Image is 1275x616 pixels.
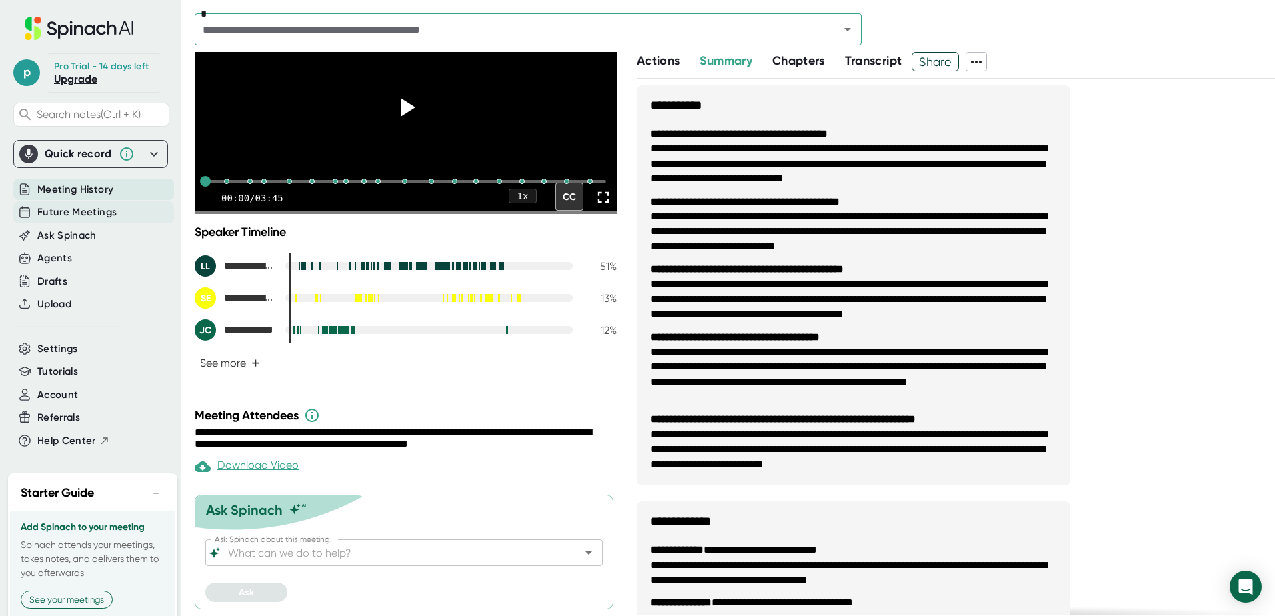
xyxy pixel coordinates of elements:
button: Help Center [37,433,110,449]
button: Upload [37,297,71,312]
div: Paid feature [195,459,299,475]
button: Share [912,52,959,71]
div: Samantha Elledge [195,287,275,309]
div: Speaker Timeline [195,225,617,239]
span: Chapters [772,53,825,68]
button: Summary [700,52,752,70]
button: Account [37,387,78,403]
div: Pro Trial - 14 days left [54,61,149,73]
a: Upgrade [54,73,97,85]
button: See your meetings [21,591,113,609]
div: LL [195,255,216,277]
span: Share [912,50,958,73]
div: Quick record [45,147,112,161]
div: 00:00 / 03:45 [221,193,283,203]
button: See more+ [195,351,265,375]
button: Open [838,20,857,39]
button: Open [579,543,598,562]
button: Drafts [37,274,67,289]
span: Actions [637,53,680,68]
div: Ask Spinach [206,502,283,518]
span: Help Center [37,433,96,449]
button: Ask Spinach [37,228,97,243]
span: Ask [239,587,254,598]
button: Transcript [845,52,902,70]
button: Agents [37,251,72,266]
h3: Add Spinach to your meeting [21,522,165,533]
div: CC [555,183,583,211]
span: Search notes (Ctrl + K) [37,108,141,121]
h2: Starter Guide [21,484,94,502]
div: 51 % [583,260,617,273]
span: Summary [700,53,752,68]
button: Settings [37,341,78,357]
input: What can we do to help? [225,543,559,562]
div: Meeting Attendees [195,407,620,423]
button: Meeting History [37,182,113,197]
div: 1 x [509,189,537,203]
div: Quick record [19,141,162,167]
div: Jeff Corbett [195,319,275,341]
div: Lauren Lowery [195,255,275,277]
button: Actions [637,52,680,70]
div: Open Intercom Messenger [1230,571,1262,603]
button: Referrals [37,410,80,425]
button: Future Meetings [37,205,117,220]
span: Transcript [845,53,902,68]
div: 12 % [583,324,617,337]
div: 13 % [583,292,617,305]
button: Chapters [772,52,825,70]
span: p [13,59,40,86]
button: Tutorials [37,364,78,379]
button: Ask [205,583,287,602]
div: SE [195,287,216,309]
button: − [147,483,165,503]
div: JC [195,319,216,341]
span: + [251,358,260,369]
p: Spinach attends your meetings, takes notes, and delivers them to you afterwards [21,538,165,580]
